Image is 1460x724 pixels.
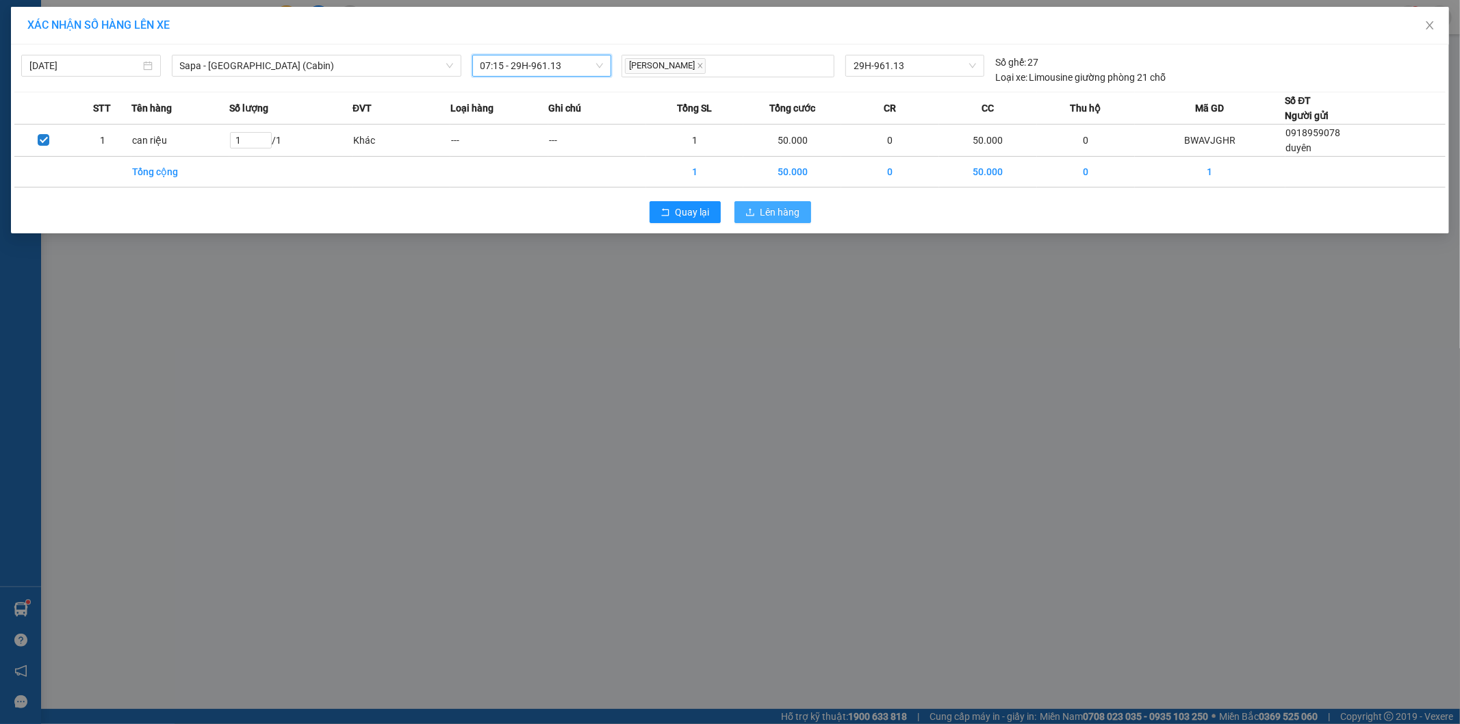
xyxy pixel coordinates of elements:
td: 1 [1135,157,1285,188]
div: Limousine giường phòng 21 chỗ [995,70,1166,85]
span: Tổng SL [677,101,712,116]
div: Số ĐT Người gửi [1285,93,1329,123]
td: Tổng cộng [131,157,229,188]
button: rollbackQuay lại [650,201,721,223]
td: 0 [1037,157,1135,188]
span: Mã GD [1195,101,1224,116]
span: Tổng cước [769,101,815,116]
div: 27 [995,55,1039,70]
span: Sapa - Hà Nội (Cabin) [180,55,453,76]
span: Lên hàng [760,205,800,220]
td: --- [450,125,548,157]
span: rollback [661,207,670,218]
td: Khác [353,125,450,157]
span: ĐVT [353,101,372,116]
span: 0918959078 [1286,127,1341,138]
td: 0 [841,125,939,157]
td: 1 [73,125,132,157]
span: CR [884,101,896,116]
span: XÁC NHẬN SỐ HÀNG LÊN XE [27,18,170,31]
td: 1 [646,125,744,157]
td: / 1 [229,125,353,157]
span: STT [93,101,111,116]
span: close [697,62,704,69]
span: 07:15 - 29H-961.13 [481,55,604,76]
button: Close [1411,7,1449,45]
span: close [1424,20,1435,31]
td: 50.000 [743,125,841,157]
td: 1 [646,157,744,188]
td: --- [548,125,646,157]
span: [PERSON_NAME] [625,58,706,74]
td: 0 [1037,125,1135,157]
input: 14/10/2025 [29,58,140,73]
span: Quay lại [676,205,710,220]
span: 29H-961.13 [854,55,975,76]
span: Thu hộ [1070,101,1101,116]
td: can riệu [131,125,229,157]
span: Ghi chú [548,101,581,116]
span: duyên [1286,142,1312,153]
td: BWAVJGHR [1135,125,1285,157]
button: uploadLên hàng [734,201,811,223]
span: Loại xe: [995,70,1027,85]
td: 0 [841,157,939,188]
span: Tên hàng [131,101,172,116]
span: upload [745,207,755,218]
td: 50.000 [939,157,1037,188]
span: Số lượng [229,101,268,116]
span: down [446,62,454,70]
span: CC [982,101,994,116]
span: Loại hàng [450,101,494,116]
span: Số ghế: [995,55,1026,70]
td: 50.000 [939,125,1037,157]
td: 50.000 [743,157,841,188]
